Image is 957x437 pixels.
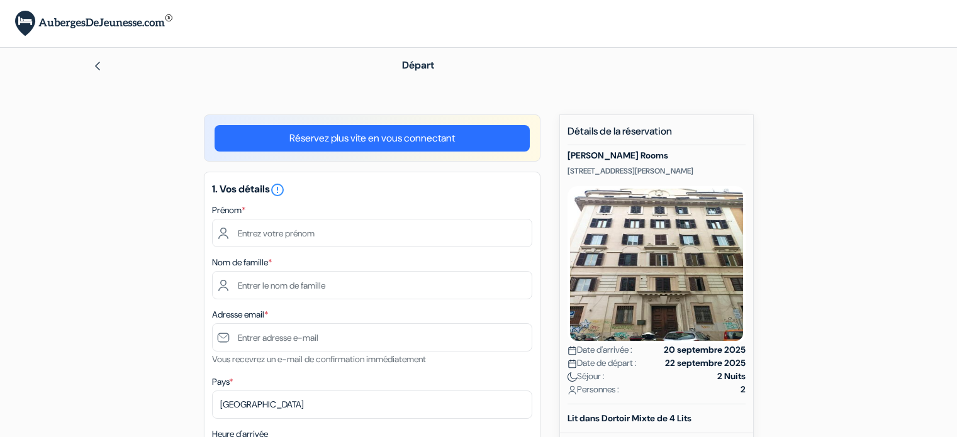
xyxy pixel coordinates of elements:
p: [STREET_ADDRESS][PERSON_NAME] [568,166,746,176]
a: Réservez plus vite en vous connectant [215,125,530,152]
img: moon.svg [568,372,577,382]
input: Entrer adresse e-mail [212,323,532,351]
strong: 22 septembre 2025 [665,357,746,370]
i: error_outline [270,182,285,197]
img: calendar.svg [568,359,577,368]
img: user_icon.svg [568,385,577,395]
label: Nom de famille [212,256,272,269]
h5: [PERSON_NAME] Rooms [568,150,746,161]
label: Adresse email [212,308,268,321]
strong: 20 septembre 2025 [664,343,746,357]
label: Prénom [212,204,245,217]
span: Séjour : [568,370,605,383]
input: Entrez votre prénom [212,219,532,247]
span: Date de départ : [568,357,637,370]
img: calendar.svg [568,346,577,355]
label: Pays [212,375,233,389]
a: error_outline [270,182,285,196]
h5: 1. Vos détails [212,182,532,197]
img: left_arrow.svg [92,61,103,71]
strong: 2 Nuits [717,370,746,383]
input: Entrer le nom de famille [212,271,532,299]
h5: Détails de la réservation [568,125,746,145]
b: Lit dans Dortoir Mixte de 4 Lits [568,412,691,424]
small: Vous recevrez un e-mail de confirmation immédiatement [212,353,426,365]
img: AubergesDeJeunesse.com [15,11,172,36]
strong: 2 [741,383,746,396]
span: Date d'arrivée : [568,343,632,357]
span: Personnes : [568,383,619,396]
span: Départ [402,58,434,72]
